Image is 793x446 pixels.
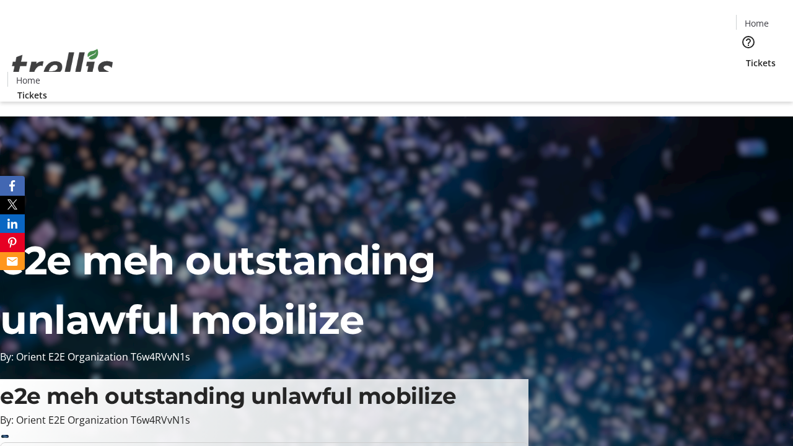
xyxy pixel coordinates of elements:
a: Tickets [7,89,57,102]
span: Home [745,17,769,30]
a: Home [8,74,48,87]
img: Orient E2E Organization T6w4RVvN1s's Logo [7,35,118,97]
a: Home [737,17,776,30]
button: Help [736,30,761,55]
span: Home [16,74,40,87]
button: Cart [736,69,761,94]
span: Tickets [17,89,47,102]
span: Tickets [746,56,776,69]
a: Tickets [736,56,786,69]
